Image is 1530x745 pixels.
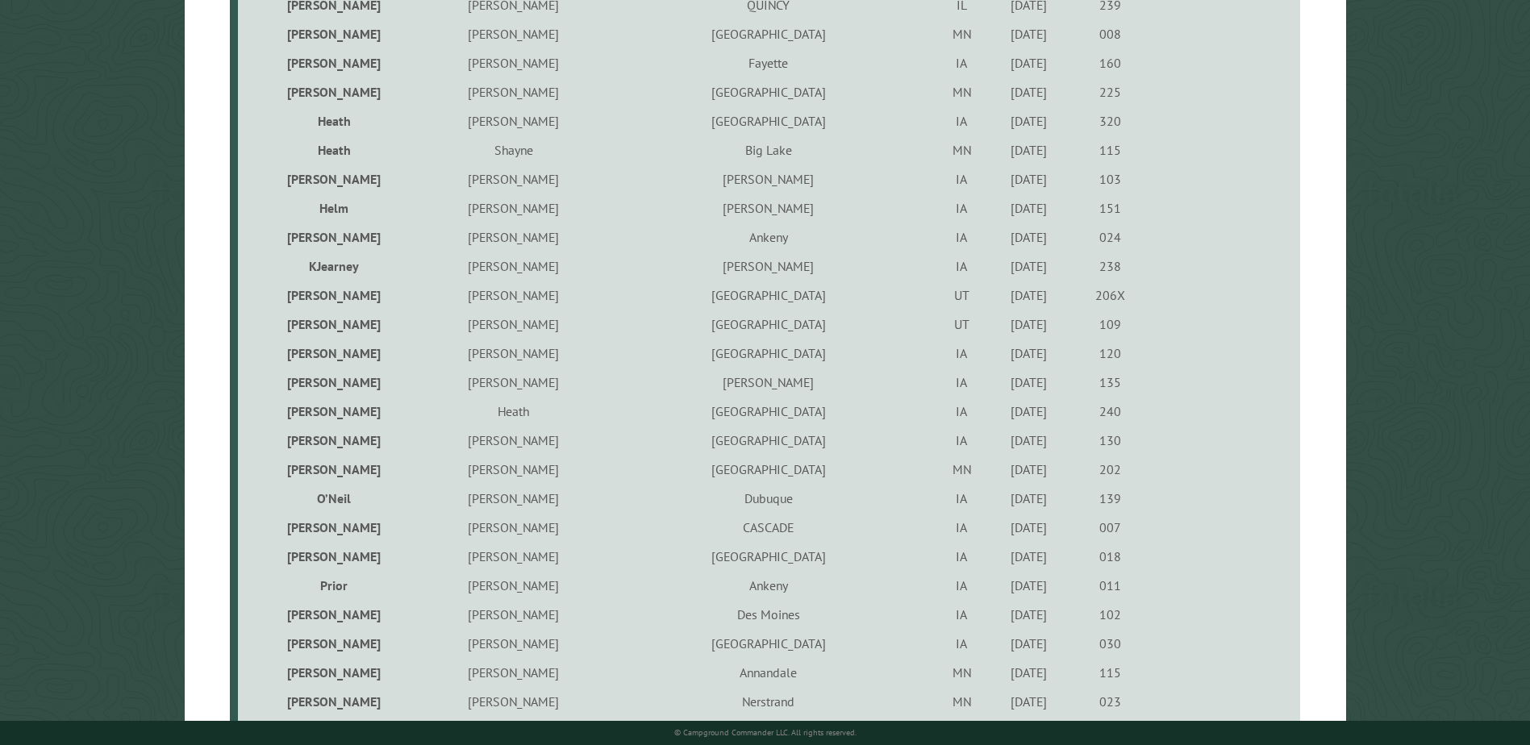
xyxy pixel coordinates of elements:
[238,164,425,194] td: [PERSON_NAME]
[990,345,1067,361] div: [DATE]
[936,658,988,687] td: MN
[1069,106,1150,135] td: 320
[936,281,988,310] td: UT
[426,397,602,426] td: Heath
[238,455,425,484] td: [PERSON_NAME]
[1069,571,1150,600] td: 011
[936,48,988,77] td: IA
[426,19,602,48] td: [PERSON_NAME]
[936,716,988,745] td: IA
[936,223,988,252] td: IA
[936,571,988,600] td: IA
[936,455,988,484] td: MN
[426,135,602,164] td: Shayne
[426,687,602,716] td: [PERSON_NAME]
[426,339,602,368] td: [PERSON_NAME]
[1069,455,1150,484] td: 202
[602,658,936,687] td: Annandale
[426,658,602,687] td: [PERSON_NAME]
[990,142,1067,158] div: [DATE]
[426,455,602,484] td: [PERSON_NAME]
[602,716,936,745] td: [PERSON_NAME]
[1069,310,1150,339] td: 109
[936,513,988,542] td: IA
[426,223,602,252] td: [PERSON_NAME]
[936,687,988,716] td: MN
[238,77,425,106] td: [PERSON_NAME]
[238,48,425,77] td: [PERSON_NAME]
[426,281,602,310] td: [PERSON_NAME]
[936,426,988,455] td: IA
[238,368,425,397] td: [PERSON_NAME]
[238,600,425,629] td: [PERSON_NAME]
[990,316,1067,332] div: [DATE]
[990,258,1067,274] div: [DATE]
[426,716,602,745] td: [PERSON_NAME]
[238,135,425,164] td: Heath
[426,571,602,600] td: [PERSON_NAME]
[602,252,936,281] td: [PERSON_NAME]
[602,48,936,77] td: Fayette
[1069,77,1150,106] td: 225
[602,542,936,571] td: [GEOGRAPHIC_DATA]
[238,658,425,687] td: [PERSON_NAME]
[1069,716,1150,745] td: 030
[936,19,988,48] td: MN
[1069,223,1150,252] td: 024
[602,629,936,658] td: [GEOGRAPHIC_DATA]
[602,223,936,252] td: Ankeny
[936,339,988,368] td: IA
[936,542,988,571] td: IA
[238,106,425,135] td: Heath
[602,135,936,164] td: Big Lake
[602,484,936,513] td: Dubuque
[238,252,425,281] td: KJearney
[238,397,425,426] td: [PERSON_NAME]
[238,484,425,513] td: O’Neil
[936,252,988,281] td: IA
[426,310,602,339] td: [PERSON_NAME]
[936,310,988,339] td: UT
[936,106,988,135] td: IA
[238,571,425,600] td: Prior
[1069,484,1150,513] td: 139
[1069,542,1150,571] td: 018
[602,164,936,194] td: [PERSON_NAME]
[990,403,1067,419] div: [DATE]
[990,113,1067,129] div: [DATE]
[238,716,425,745] td: [PERSON_NAME]
[426,629,602,658] td: [PERSON_NAME]
[602,600,936,629] td: Des Moines
[238,19,425,48] td: [PERSON_NAME]
[1069,135,1150,164] td: 115
[426,48,602,77] td: [PERSON_NAME]
[1069,600,1150,629] td: 102
[936,484,988,513] td: IA
[990,26,1067,42] div: [DATE]
[602,455,936,484] td: [GEOGRAPHIC_DATA]
[1069,48,1150,77] td: 160
[602,106,936,135] td: [GEOGRAPHIC_DATA]
[602,426,936,455] td: [GEOGRAPHIC_DATA]
[238,339,425,368] td: [PERSON_NAME]
[990,606,1067,622] div: [DATE]
[1069,687,1150,716] td: 023
[238,542,425,571] td: [PERSON_NAME]
[426,106,602,135] td: [PERSON_NAME]
[674,727,857,738] small: © Campground Commander LLC. All rights reserved.
[238,687,425,716] td: [PERSON_NAME]
[602,513,936,542] td: CASCADE
[990,693,1067,710] div: [DATE]
[238,194,425,223] td: Helm
[990,548,1067,564] div: [DATE]
[936,368,988,397] td: IA
[602,281,936,310] td: [GEOGRAPHIC_DATA]
[990,84,1067,100] div: [DATE]
[426,513,602,542] td: [PERSON_NAME]
[990,461,1067,477] div: [DATE]
[426,164,602,194] td: [PERSON_NAME]
[936,77,988,106] td: MN
[426,194,602,223] td: [PERSON_NAME]
[426,600,602,629] td: [PERSON_NAME]
[1069,368,1150,397] td: 135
